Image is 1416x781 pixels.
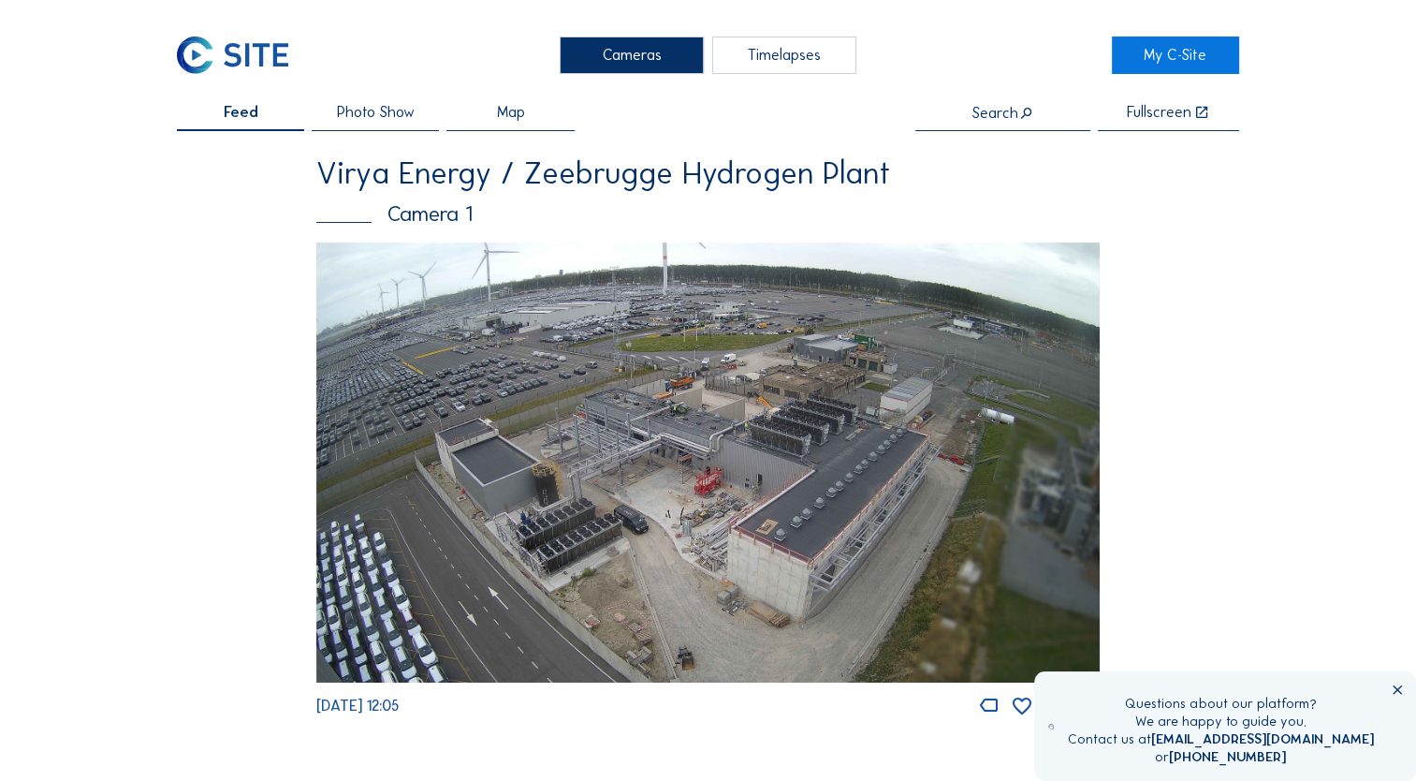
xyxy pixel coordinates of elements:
[1127,105,1191,121] div: Fullscreen
[1112,37,1239,74] a: My C-Site
[560,37,704,74] div: Cameras
[316,243,1100,684] img: Image
[316,158,1100,189] div: Virya Energy / Zeebrugge Hydrogen Plant
[1068,695,1374,713] div: Questions about our platform?
[497,105,525,120] span: Map
[1151,730,1374,747] a: [EMAIL_ADDRESS][DOMAIN_NAME]
[712,37,856,74] div: Timelapses
[1068,730,1374,748] div: Contact us at
[1068,748,1374,766] div: or
[1169,748,1286,765] a: [PHONE_NUMBER]
[177,37,304,74] a: C-SITE Logo
[1048,695,1054,758] img: operator
[316,203,1100,225] div: Camera 1
[316,697,399,715] span: [DATE] 12:05
[1068,713,1374,730] div: We are happy to guide you.
[337,105,415,120] span: Photo Show
[224,105,258,120] span: Feed
[177,37,288,74] img: C-SITE Logo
